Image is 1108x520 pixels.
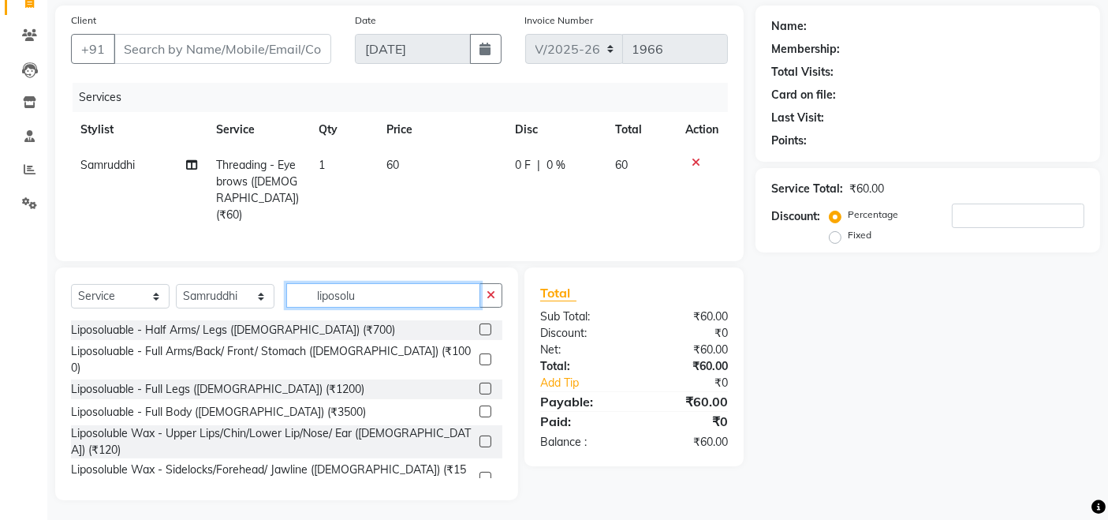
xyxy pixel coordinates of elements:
[386,158,399,172] span: 60
[71,404,366,421] div: Liposoluable - Full Body ([DEMOGRAPHIC_DATA]) (₹3500)
[652,375,741,391] div: ₹0
[319,158,325,172] span: 1
[634,358,740,375] div: ₹60.00
[309,112,377,148] th: Qty
[606,112,676,148] th: Total
[771,18,807,35] div: Name:
[771,64,834,80] div: Total Visits:
[634,434,740,451] div: ₹60.00
[377,112,506,148] th: Price
[528,375,651,391] a: Add Tip
[506,112,606,148] th: Disc
[71,322,395,339] div: Liposoluable - Half Arms/ Legs ([DEMOGRAPHIC_DATA]) (₹700)
[528,309,634,325] div: Sub Total:
[71,425,473,458] div: Liposoluble Wax - Upper Lips/Chin/Lower Lip/Nose/ Ear ([DEMOGRAPHIC_DATA]) (₹120)
[771,133,807,149] div: Points:
[71,381,364,398] div: Liposoluable - Full Legs ([DEMOGRAPHIC_DATA]) (₹1200)
[71,343,473,376] div: Liposoluable - Full Arms/Back/ Front/ Stomach ([DEMOGRAPHIC_DATA]) (₹1000)
[207,112,309,148] th: Service
[771,208,820,225] div: Discount:
[771,41,840,58] div: Membership:
[528,412,634,431] div: Paid:
[216,158,299,222] span: Threading - Eyebrows ([DEMOGRAPHIC_DATA]) (₹60)
[634,309,740,325] div: ₹60.00
[71,34,115,64] button: +91
[849,181,884,197] div: ₹60.00
[515,157,531,174] span: 0 F
[80,158,135,172] span: Samruddhi
[540,285,576,301] span: Total
[528,325,634,342] div: Discount:
[525,13,594,28] label: Invoice Number
[528,358,634,375] div: Total:
[771,87,836,103] div: Card on file:
[71,13,96,28] label: Client
[615,158,628,172] span: 60
[114,34,331,64] input: Search by Name/Mobile/Email/Code
[528,434,634,451] div: Balance :
[848,208,898,222] label: Percentage
[771,181,843,197] div: Service Total:
[634,342,740,358] div: ₹60.00
[71,112,207,148] th: Stylist
[528,342,634,358] div: Net:
[634,392,740,411] div: ₹60.00
[676,112,728,148] th: Action
[528,392,634,411] div: Payable:
[848,228,871,242] label: Fixed
[537,157,540,174] span: |
[73,83,740,112] div: Services
[634,325,740,342] div: ₹0
[286,283,480,308] input: Search or Scan
[355,13,376,28] label: Date
[634,412,740,431] div: ₹0
[771,110,824,126] div: Last Visit:
[547,157,565,174] span: 0 %
[71,462,473,495] div: Liposoluble Wax - Sidelocks/Forehead/ Jawline ([DEMOGRAPHIC_DATA]) (₹150)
